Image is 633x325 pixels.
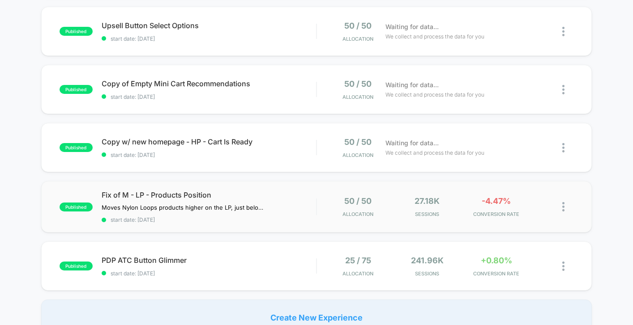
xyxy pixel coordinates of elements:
span: Allocation [342,94,373,100]
span: 27.18k [415,196,440,206]
span: start date: [DATE] [102,216,316,223]
img: close [562,202,565,211]
span: Allocation [342,36,373,42]
span: 241.96k [411,256,444,265]
span: Upsell Button Select Options [102,21,316,30]
span: published [60,27,93,36]
img: close [562,143,565,152]
span: start date: [DATE] [102,270,316,277]
span: Fix of M - LP - Products Position [102,190,316,199]
span: Waiting for data... [385,138,439,148]
span: Copy w/ new homepage - HP - Cart Is Ready [102,137,316,146]
span: -4.47% [482,196,511,206]
span: start date: [DATE] [102,35,316,42]
span: published [60,203,93,211]
span: CONVERSION RATE [464,211,528,217]
span: Allocation [342,270,373,277]
span: Allocation [342,152,373,158]
span: published [60,262,93,270]
span: We collect and process the data for you [385,90,484,99]
span: 50 / 50 [344,137,372,147]
span: published [60,143,93,152]
span: CONVERSION RATE [464,270,528,277]
span: start date: [DATE] [102,93,316,100]
span: PDP ATC Button Glimmer [102,256,316,265]
span: Sessions [395,211,459,217]
span: +0.80% [481,256,512,265]
span: start date: [DATE] [102,152,316,158]
img: close [562,262,565,271]
span: Moves Nylon Loops products higher on the LP, just below PFAS-free section [102,204,268,211]
span: 50 / 50 [344,21,372,30]
span: We collect and process the data for you [385,32,484,41]
span: Allocation [342,211,373,217]
span: 25 / 75 [345,256,371,265]
span: Waiting for data... [385,22,439,32]
span: Waiting for data... [385,80,439,90]
span: Sessions [395,270,459,277]
span: 50 / 50 [344,196,372,206]
span: Copy of Empty Mini Cart Recommendations [102,79,316,88]
span: We collect and process the data for you [385,148,484,157]
span: published [60,85,93,94]
img: close [562,85,565,94]
img: close [562,27,565,36]
span: 50 / 50 [344,79,372,89]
